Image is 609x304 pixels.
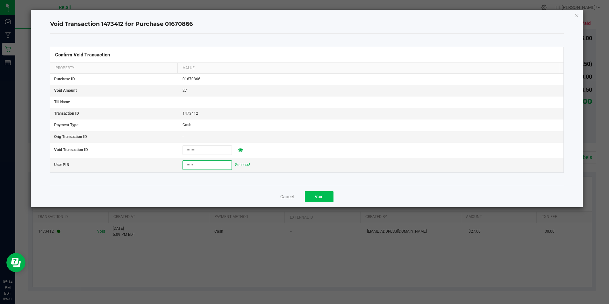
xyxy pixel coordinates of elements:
input: Approval PIN [183,160,232,170]
span: Value [183,66,195,70]
input: Void Txn ID [183,145,232,155]
h4: Void Transaction 1473412 for Purchase 01670866 [50,20,563,28]
span: Transaction ID [54,111,79,116]
span: Success! [235,163,250,167]
span: Cash [183,123,191,127]
button: Cancel [280,193,294,200]
span: Void Transaction ID [54,148,88,152]
iframe: Resource center [6,253,25,272]
span: Orig Transaction ID [54,134,87,139]
span: Payment Type [54,123,78,127]
span: Purchase ID [54,77,75,81]
button: Close [575,11,579,19]
span: Void Amount [54,88,77,93]
span: 01670866 [183,77,200,81]
span: User PIN [54,163,69,167]
span: 1473412 [183,111,198,116]
span: Void [315,194,324,199]
span: Till Name [54,100,70,104]
span: Property [55,66,74,70]
span: 27 [183,88,187,93]
button: Void [305,191,333,202]
span: Confirm Void Transaction [55,52,110,58]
